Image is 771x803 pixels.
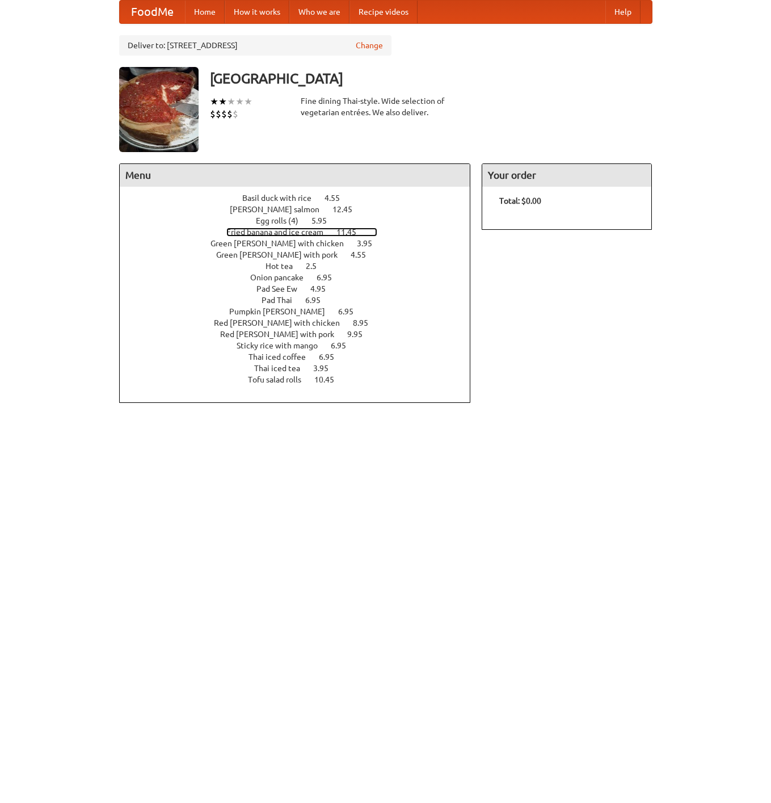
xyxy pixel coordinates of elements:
a: Pad See Ew 4.95 [256,284,347,293]
h4: Menu [120,164,470,187]
h4: Your order [482,164,651,187]
a: [PERSON_NAME] salmon 12.45 [230,205,373,214]
span: Red [PERSON_NAME] with pork [220,330,346,339]
a: Pad Thai 6.95 [262,296,342,305]
span: 3.95 [357,239,384,248]
div: Fine dining Thai-style. Wide selection of vegetarian entrées. We also deliver. [301,95,471,118]
span: 5.95 [311,216,338,225]
a: Hot tea 2.5 [266,262,338,271]
a: Pumpkin [PERSON_NAME] 6.95 [229,307,374,316]
span: 6.95 [305,296,332,305]
span: 6.95 [319,352,346,361]
span: Thai iced tea [254,364,311,373]
a: Green [PERSON_NAME] with chicken 3.95 [210,239,393,248]
span: Thai iced coffee [248,352,317,361]
span: 4.55 [351,250,377,259]
a: Red [PERSON_NAME] with pork 9.95 [220,330,384,339]
a: Fried banana and ice cream 11.45 [226,228,377,237]
span: Sticky rice with mango [237,341,329,350]
li: $ [227,108,233,120]
li: ★ [218,95,227,108]
span: 8.95 [353,318,380,327]
span: [PERSON_NAME] salmon [230,205,331,214]
li: $ [233,108,238,120]
a: How it works [225,1,289,23]
a: Help [605,1,641,23]
a: Tofu salad rolls 10.45 [248,375,355,384]
li: ★ [244,95,252,108]
span: 12.45 [332,205,364,214]
span: Red [PERSON_NAME] with chicken [214,318,351,327]
span: 4.95 [310,284,337,293]
span: 10.45 [314,375,346,384]
span: 6.95 [331,341,357,350]
a: Sticky rice with mango 6.95 [237,341,367,350]
div: Deliver to: [STREET_ADDRESS] [119,35,391,56]
a: Change [356,40,383,51]
span: 11.45 [336,228,368,237]
a: Home [185,1,225,23]
li: $ [210,108,216,120]
span: 9.95 [347,330,374,339]
a: Thai iced tea 3.95 [254,364,349,373]
span: Green [PERSON_NAME] with pork [216,250,349,259]
span: 6.95 [338,307,365,316]
span: Hot tea [266,262,304,271]
a: Red [PERSON_NAME] with chicken 8.95 [214,318,389,327]
span: Basil duck with rice [242,194,323,203]
a: Green [PERSON_NAME] with pork 4.55 [216,250,387,259]
span: Onion pancake [250,273,315,282]
span: 3.95 [313,364,340,373]
a: Who we are [289,1,349,23]
span: Fried banana and ice cream [226,228,335,237]
b: Total: $0.00 [499,196,541,205]
span: 2.5 [306,262,328,271]
span: Pad See Ew [256,284,309,293]
a: Onion pancake 6.95 [250,273,353,282]
a: FoodMe [120,1,185,23]
span: Pumpkin [PERSON_NAME] [229,307,336,316]
li: $ [221,108,227,120]
span: Green [PERSON_NAME] with chicken [210,239,355,248]
img: angular.jpg [119,67,199,152]
a: Basil duck with rice 4.55 [242,194,361,203]
span: 6.95 [317,273,343,282]
li: ★ [227,95,235,108]
a: Recipe videos [349,1,418,23]
span: 4.55 [325,194,351,203]
li: ★ [235,95,244,108]
a: Egg rolls (4) 5.95 [256,216,348,225]
a: Thai iced coffee 6.95 [248,352,355,361]
span: Tofu salad rolls [248,375,313,384]
span: Egg rolls (4) [256,216,310,225]
li: ★ [210,95,218,108]
span: Pad Thai [262,296,304,305]
li: $ [216,108,221,120]
h3: [GEOGRAPHIC_DATA] [210,67,652,90]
